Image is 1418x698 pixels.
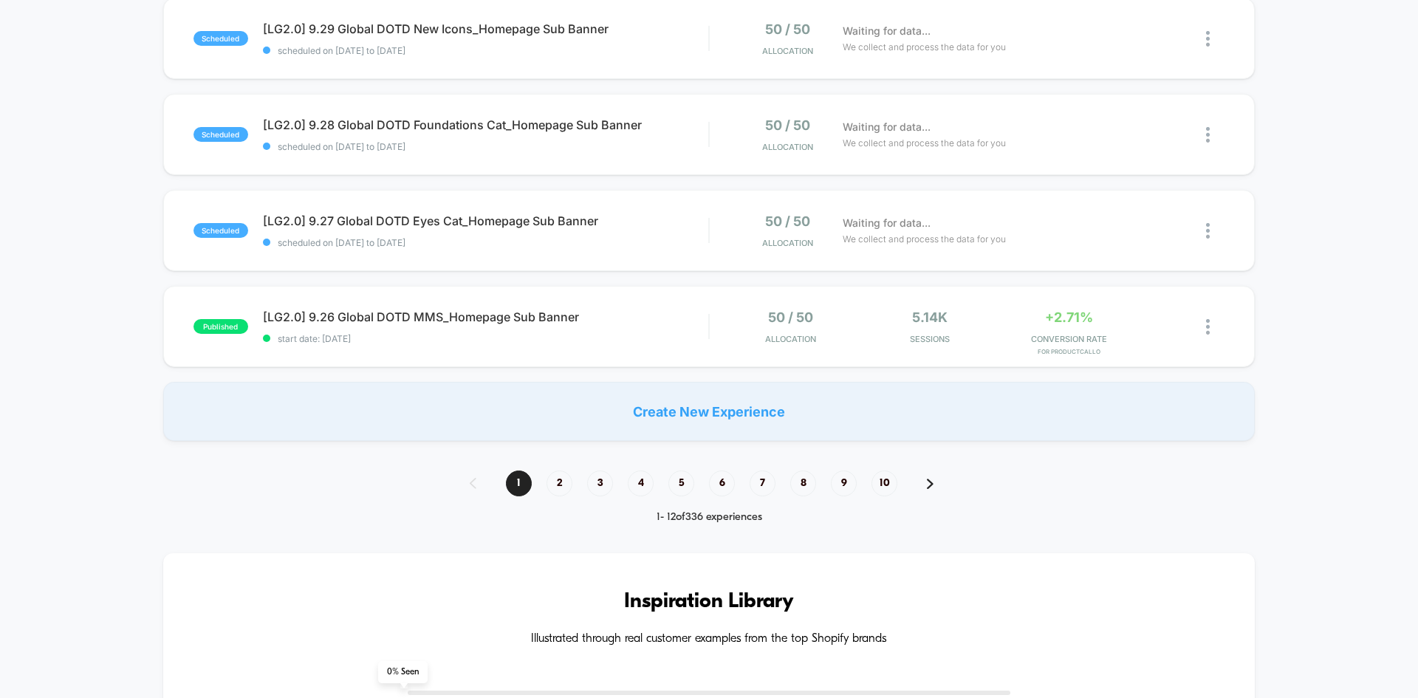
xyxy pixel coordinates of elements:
span: Waiting for data... [843,119,931,135]
span: 0 % Seen [378,661,428,683]
span: scheduled [193,31,248,46]
span: We collect and process the data for you [843,40,1006,54]
span: 5 [668,471,694,496]
img: close [1206,31,1210,47]
span: 10 [871,471,897,496]
span: [LG2.0] 9.27 Global DOTD Eyes Cat_Homepage Sub Banner [263,213,708,228]
span: scheduled on [DATE] to [DATE] [263,237,708,248]
span: Sessions [864,334,996,344]
img: close [1206,319,1210,335]
span: 4 [628,471,654,496]
img: pagination forward [927,479,934,489]
span: 9 [831,471,857,496]
span: 6 [709,471,735,496]
span: +2.71% [1045,309,1093,325]
div: Create New Experience [163,382,1255,441]
span: 50 / 50 [765,213,810,229]
span: scheduled on [DATE] to [DATE] [263,141,708,152]
span: 50 / 50 [765,117,810,133]
span: [LG2.0] 9.28 Global DOTD Foundations Cat_Homepage Sub Banner [263,117,708,132]
span: [LG2.0] 9.26 Global DOTD MMS_Homepage Sub Banner [263,309,708,324]
span: 8 [790,471,816,496]
h3: Inspiration Library [208,590,1210,614]
span: for ProductCallo [1003,348,1135,355]
img: close [1206,223,1210,239]
span: scheduled on [DATE] to [DATE] [263,45,708,56]
span: 3 [587,471,613,496]
span: Allocation [762,46,813,56]
span: Allocation [762,238,813,248]
span: Allocation [762,142,813,152]
span: Allocation [765,334,816,344]
span: published [193,319,248,334]
span: Waiting for data... [843,23,931,39]
span: Waiting for data... [843,215,931,231]
h4: Illustrated through real customer examples from the top Shopify brands [208,632,1210,646]
div: 1 - 12 of 336 experiences [455,511,963,524]
span: scheduled [193,223,248,238]
span: [LG2.0] 9.29 Global DOTD New Icons_Homepage Sub Banner [263,21,708,36]
span: scheduled [193,127,248,142]
span: 2 [547,471,572,496]
span: 5.14k [912,309,948,325]
span: 50 / 50 [765,21,810,37]
span: CONVERSION RATE [1003,334,1135,344]
span: 50 / 50 [768,309,813,325]
span: We collect and process the data for you [843,232,1006,246]
span: We collect and process the data for you [843,136,1006,150]
span: 7 [750,471,775,496]
img: close [1206,127,1210,143]
span: start date: [DATE] [263,333,708,344]
span: 1 [506,471,532,496]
